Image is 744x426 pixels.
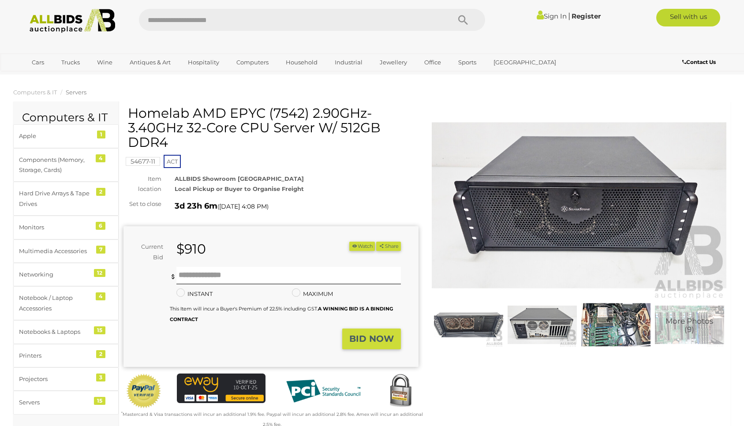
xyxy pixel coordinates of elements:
[656,9,720,26] a: Sell with us
[175,201,217,211] strong: 3d 23h 6m
[432,110,727,300] img: Homelab AMD EPYC (7542) 2.90GHz-3.40GHz 32-Core CPU Server W/ 512GB DDR4
[177,374,265,403] img: eWAY Payment Gateway
[488,55,562,70] a: [GEOGRAPHIC_DATA]
[13,89,57,96] a: Computers & IT
[117,174,168,194] div: Item location
[96,246,105,254] div: 7
[175,185,304,192] strong: Local Pickup or Buyer to Organise Freight
[19,374,92,384] div: Projectors
[342,329,401,349] button: BID NOW
[13,286,119,320] a: Notebook / Laptop Accessories 4
[19,155,92,176] div: Components (Memory, Storage, Cards)
[175,175,304,182] strong: ALLBIDS Showroom [GEOGRAPHIC_DATA]
[581,303,651,347] img: Homelab AMD EPYC (7542) 2.90GHz-3.40GHz 32-Core CPU Server W/ 512GB DDR4
[13,216,119,239] a: Monitors 6
[26,55,50,70] a: Cars
[56,55,86,70] a: Trucks
[19,131,92,141] div: Apple
[349,242,375,251] li: Watch this item
[13,124,119,148] a: Apple 1
[349,242,375,251] button: Watch
[537,12,567,20] a: Sign In
[682,59,716,65] b: Contact Us
[19,222,92,232] div: Monitors
[170,306,393,322] b: A WINNING BID IS A BINDING CONTRACT
[374,55,413,70] a: Jewellery
[123,242,170,262] div: Current Bid
[94,269,105,277] div: 12
[231,55,274,70] a: Computers
[117,199,168,209] div: Set to close
[19,188,92,209] div: Hard Drive Arrays & Tape Drives
[126,374,162,409] img: Official PayPal Seal
[176,241,206,257] strong: $910
[219,202,267,210] span: [DATE] 4:08 PM
[572,12,601,20] a: Register
[434,303,503,347] img: Homelab AMD EPYC (7542) 2.90GHz-3.40GHz 32-Core CPU Server W/ 512GB DDR4
[376,242,400,251] button: Share
[655,303,724,347] a: More Photos(9)
[19,351,92,361] div: Printers
[13,320,119,344] a: Notebooks & Laptops 15
[508,303,577,347] img: Homelab AMD EPYC (7542) 2.90GHz-3.40GHz 32-Core CPU Server W/ 512GB DDR4
[66,89,86,96] a: Servers
[13,344,119,367] a: Printers 2
[19,269,92,280] div: Networking
[128,106,416,149] h1: Homelab AMD EPYC (7542) 2.90GHz-3.40GHz 32-Core CPU Server W/ 512GB DDR4
[349,333,394,344] strong: BID NOW
[97,131,105,138] div: 1
[19,327,92,337] div: Notebooks & Laptops
[25,9,120,33] img: Allbids.com.au
[96,222,105,230] div: 6
[19,246,92,256] div: Multimedia Accessories
[682,57,718,67] a: Contact Us
[383,374,418,409] img: Secured by Rapid SSL
[292,289,333,299] label: MAXIMUM
[13,182,119,216] a: Hard Drive Arrays & Tape Drives 2
[94,326,105,334] div: 15
[452,55,482,70] a: Sports
[329,55,368,70] a: Industrial
[13,148,119,182] a: Components (Memory, Storage, Cards) 4
[164,155,181,168] span: ACT
[419,55,447,70] a: Office
[124,55,176,70] a: Antiques & Art
[279,374,367,409] img: PCI DSS compliant
[655,303,724,347] img: Homelab AMD EPYC (7542) 2.90GHz-3.40GHz 32-Core CPU Server W/ 512GB DDR4
[568,11,570,21] span: |
[96,154,105,162] div: 4
[665,318,713,334] span: More Photos (9)
[13,263,119,286] a: Networking 12
[22,112,110,124] h2: Computers & IT
[13,239,119,263] a: Multimedia Accessories 7
[170,306,393,322] small: This Item will incur a Buyer's Premium of 22.5% including GST.
[13,367,119,391] a: Projectors 3
[96,374,105,381] div: 3
[19,293,92,314] div: Notebook / Laptop Accessories
[176,289,213,299] label: INSTANT
[96,350,105,358] div: 2
[280,55,323,70] a: Household
[182,55,225,70] a: Hospitality
[126,158,160,165] a: 54677-11
[126,157,160,166] mark: 54677-11
[217,203,269,210] span: ( )
[19,397,92,407] div: Servers
[441,9,485,31] button: Search
[91,55,118,70] a: Wine
[13,391,119,414] a: Servers 15
[96,292,105,300] div: 4
[96,188,105,196] div: 2
[94,397,105,405] div: 15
